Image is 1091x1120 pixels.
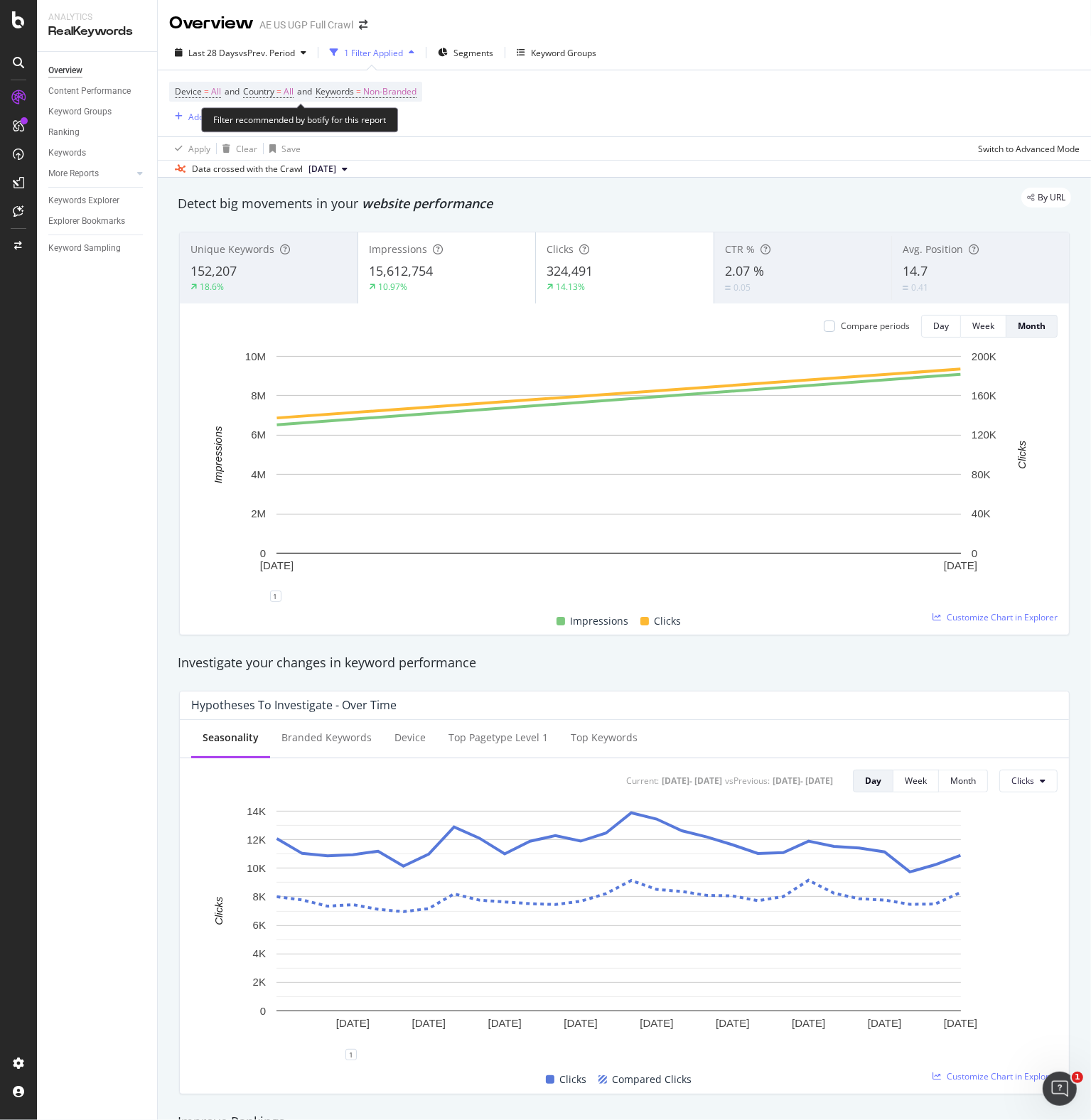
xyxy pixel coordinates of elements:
[560,1071,587,1088] span: Clicks
[905,775,927,787] div: Week
[297,85,312,97] span: and
[1016,440,1028,468] text: Clicks
[247,834,266,846] text: 12K
[239,47,295,59] span: vs Prev. Period
[921,315,961,338] button: Day
[260,547,266,559] text: 0
[903,242,963,256] span: Avg. Position
[378,281,407,293] div: 10.97%
[944,559,977,571] text: [DATE]
[978,143,1080,155] div: Switch to Advanced Mode
[511,41,602,64] button: Keyword Groups
[571,731,638,745] div: Top Keywords
[933,320,949,332] div: Day
[947,1070,1058,1082] span: Customize Chart in Explorer
[48,63,147,78] a: Overview
[893,770,939,792] button: Week
[48,104,112,119] div: Keyword Groups
[169,41,312,64] button: Last 28 DaysvsPrev. Period
[556,281,585,293] div: 14.13%
[284,82,294,102] span: All
[1011,775,1034,787] span: Clicks
[259,18,353,32] div: AE US UGP Full Crawl
[48,104,147,119] a: Keyword Groups
[972,547,977,559] text: 0
[270,591,281,602] div: 1
[972,507,991,519] text: 40K
[369,262,433,279] span: 15,612,754
[260,1004,266,1016] text: 0
[247,862,266,874] text: 10K
[344,47,403,59] div: 1 Filter Applied
[972,389,996,402] text: 160K
[547,262,593,279] span: 324,491
[245,350,266,362] text: 10M
[212,426,224,483] text: Impressions
[972,468,991,480] text: 80K
[48,146,86,161] div: Keywords
[217,137,257,160] button: Clear
[626,775,659,787] div: Current:
[48,146,147,161] a: Keywords
[281,143,301,155] div: Save
[48,125,147,140] a: Ranking
[1043,1072,1077,1106] iframe: Intercom live chat
[903,286,908,290] img: Equal
[251,429,266,441] text: 6M
[211,82,221,102] span: All
[251,507,266,519] text: 2M
[48,241,147,256] a: Keyword Sampling
[972,429,996,441] text: 120K
[773,775,833,787] div: [DATE] - [DATE]
[453,47,493,59] span: Segments
[1021,188,1071,208] div: legacy label
[933,611,1058,623] a: Customize Chart in Explorer
[972,320,994,332] div: Week
[369,242,427,256] span: Impressions
[999,770,1058,792] button: Clicks
[201,107,398,132] div: Filter recommended by botify for this report
[190,242,274,256] span: Unique Keywords
[356,85,361,97] span: =
[363,82,416,102] span: Non-Branded
[48,125,80,140] div: Ranking
[48,63,82,78] div: Overview
[345,1049,357,1060] div: 1
[236,143,257,155] div: Clear
[1006,315,1058,338] button: Month
[48,84,147,99] a: Content Performance
[251,389,266,402] text: 8M
[947,611,1058,623] span: Customize Chart in Explorer
[725,262,764,279] span: 2.07 %
[243,85,274,97] span: Country
[48,166,133,181] a: More Reports
[950,775,976,787] div: Month
[191,804,1047,1055] svg: A chart.
[725,286,731,290] img: Equal
[178,654,1071,672] div: Investigate your changes in keyword performance
[253,976,266,988] text: 2K
[204,85,209,97] span: =
[944,1016,977,1028] text: [DATE]
[303,161,353,178] button: [DATE]
[260,559,294,571] text: [DATE]
[175,85,202,97] span: Device
[911,281,928,294] div: 0.41
[169,137,210,160] button: Apply
[213,896,225,925] text: Clicks
[531,47,596,59] div: Keyword Groups
[868,1016,901,1028] text: [DATE]
[412,1016,446,1028] text: [DATE]
[324,41,420,64] button: 1 Filter Applied
[169,108,226,125] button: Add Filter
[264,137,301,160] button: Save
[662,775,722,787] div: [DATE] - [DATE]
[253,890,266,903] text: 8K
[903,262,928,279] span: 14.7
[200,281,224,293] div: 18.6%
[725,242,755,256] span: CTR %
[48,23,146,40] div: RealKeywords
[281,731,372,745] div: Branded Keywords
[733,281,751,294] div: 0.05
[655,613,682,630] span: Clicks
